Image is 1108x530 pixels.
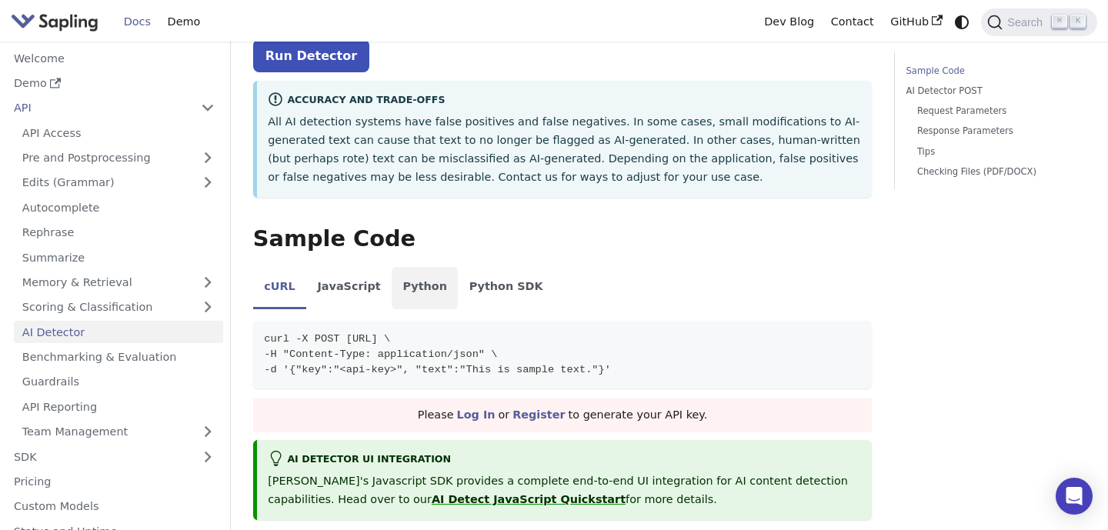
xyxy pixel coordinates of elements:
[14,246,223,268] a: Summarize
[268,92,861,110] div: Accuracy and Trade-offs
[1052,15,1067,28] kbd: ⌘
[392,267,458,310] li: Python
[11,11,98,33] img: Sapling.ai
[14,272,223,294] a: Memory & Retrieval
[5,471,223,493] a: Pricing
[5,72,223,95] a: Demo
[14,172,223,194] a: Edits (Grammar)
[253,39,369,72] a: Run Detector
[951,11,973,33] button: Switch between dark and light mode (currently system mode)
[268,451,861,469] div: AI Detector UI integration
[906,64,1080,78] a: Sample Code
[264,348,497,360] span: -H "Content-Type: application/json" \
[756,10,822,34] a: Dev Blog
[882,10,950,34] a: GitHub
[268,472,861,509] p: [PERSON_NAME]'s Javascript SDK provides a complete end-to-end UI integration for AI content detec...
[512,408,565,421] a: Register
[917,145,1075,159] a: Tips
[458,267,554,310] li: Python SDK
[917,165,1075,179] a: Checking Files (PDF/DOCX)
[823,10,883,34] a: Contact
[14,321,223,343] a: AI Detector
[253,267,306,310] li: cURL
[192,445,223,468] button: Expand sidebar category 'SDK'
[5,47,223,69] a: Welcome
[14,346,223,368] a: Benchmarking & Evaluation
[253,225,873,253] h2: Sample Code
[1070,15,1086,28] kbd: K
[14,395,223,418] a: API Reporting
[5,445,192,468] a: SDK
[14,122,223,144] a: API Access
[917,124,1075,138] a: Response Parameters
[917,104,1075,118] a: Request Parameters
[264,333,390,345] span: curl -X POST [URL] \
[906,84,1080,98] a: AI Detector POST
[432,493,626,505] a: AI Detect JavaScript Quickstart
[1003,16,1052,28] span: Search
[268,113,861,186] p: All AI detection systems have false positives and false negatives. In some cases, small modificat...
[14,196,223,218] a: Autocomplete
[192,97,223,119] button: Collapse sidebar category 'API'
[14,421,223,443] a: Team Management
[253,398,873,432] div: Please or to generate your API key.
[159,10,209,34] a: Demo
[981,8,1096,36] button: Search (Command+K)
[14,296,223,318] a: Scoring & Classification
[14,222,223,244] a: Rephrase
[457,408,496,421] a: Log In
[115,10,159,34] a: Docs
[306,267,392,310] li: JavaScript
[14,147,223,169] a: Pre and Postprocessing
[11,11,104,33] a: Sapling.ai
[14,371,223,393] a: Guardrails
[5,97,192,119] a: API
[264,364,611,375] span: -d '{"key":"<api-key>", "text":"This is sample text."}'
[5,495,223,518] a: Custom Models
[1056,478,1093,515] div: Open Intercom Messenger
